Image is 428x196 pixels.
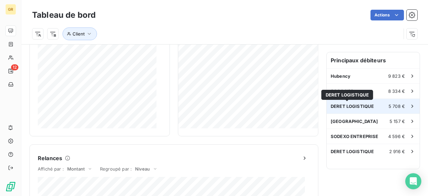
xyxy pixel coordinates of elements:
span: SOCCOIM [331,88,353,94]
div: GR [5,4,16,15]
span: Montant [67,166,85,172]
div: Open Intercom Messenger [405,173,421,189]
h6: Principaux débiteurs [327,52,420,68]
button: Actions [370,10,404,20]
span: 9 823 € [388,73,405,79]
span: [GEOGRAPHIC_DATA] [331,119,378,124]
button: Client [63,27,97,40]
span: SODEXO ENTREPRISE [331,134,379,139]
span: DERET LOGISTIQUE [326,92,369,97]
h3: Tableau de bord [32,9,96,21]
span: DERET LOGISTIQUE [331,104,374,109]
span: 4 596 € [388,134,405,139]
span: Hubency [331,73,350,79]
span: Client [73,31,85,37]
span: DERET LOGISTIQUE [331,149,374,154]
span: 8 334 € [388,88,405,94]
img: Logo LeanPay [5,181,16,192]
span: 5 157 € [390,119,405,124]
span: Niveau [135,166,150,172]
span: Affiché par : [38,166,64,172]
span: 5 708 € [389,104,405,109]
span: 2 916 € [389,149,405,154]
span: 12 [11,64,18,70]
span: Regroupé par : [100,166,132,172]
h6: Relances [38,154,62,162]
